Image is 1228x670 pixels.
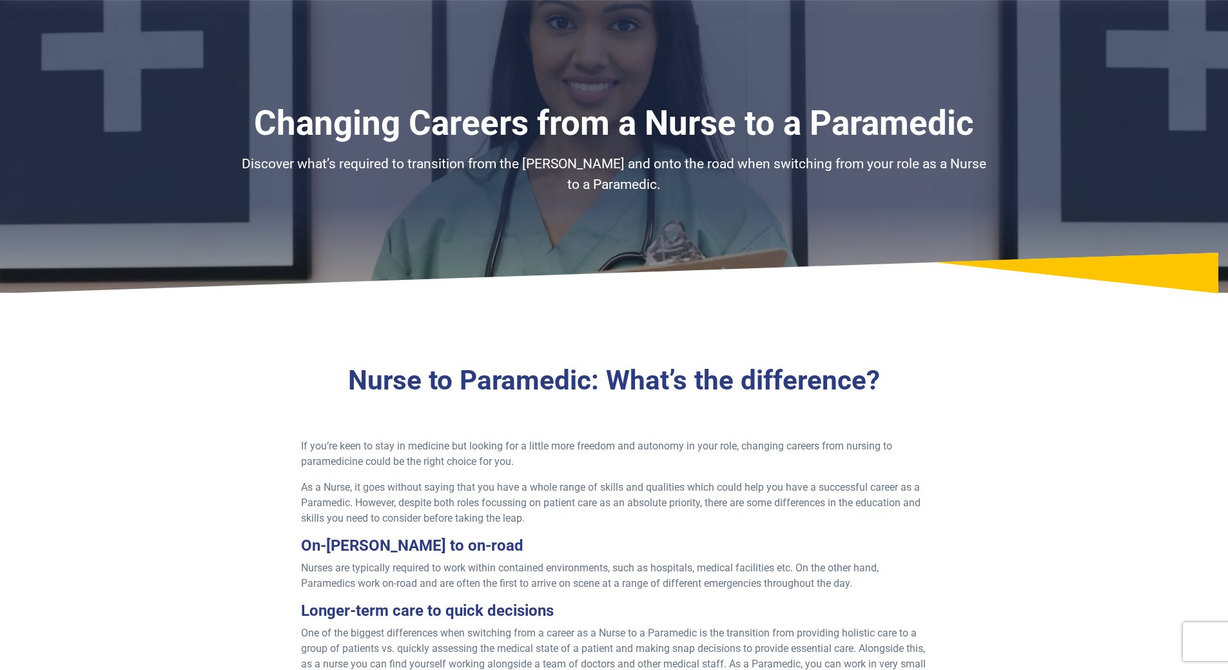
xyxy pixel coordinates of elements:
[301,440,892,468] span: If you’re keen to stay in medicine but looking for a little more freedom and autonomy in your rol...
[301,537,523,555] strong: On-[PERSON_NAME] to on-road
[301,480,927,526] p: As a Nurse, it goes without saying that you have a whole range of skills and qualities which coul...
[242,156,986,192] span: Discover what’s required to transition from the [PERSON_NAME] and onto the road when switching fr...
[237,103,991,144] h1: Changing Careers from a Nurse to a Paramedic
[301,560,927,591] p: Nurses are typically required to work within contained environments, such as hospitals, medical f...
[301,602,554,620] strong: Longer-term care to quick decisions
[237,364,991,397] h3: Nurse to Paramedic: What’s the difference?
